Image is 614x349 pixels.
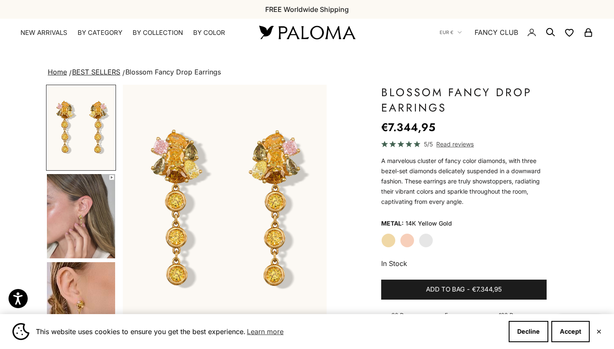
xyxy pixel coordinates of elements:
p: 180 Days Warranty [499,311,547,329]
a: BEST SELLERS [72,68,120,76]
span: 5/5 [424,139,433,149]
span: EUR € [440,29,453,36]
a: 5/5 Read reviews [381,139,547,149]
p: FREE Worldwide Shipping [265,4,349,15]
a: NEW ARRIVALS [20,29,67,37]
nav: Primary navigation [20,29,239,37]
a: Home [48,68,67,76]
span: Blossom Fancy Drop Earrings [125,68,221,76]
button: Decline [509,321,548,342]
h1: Blossom Fancy Drop Earrings [381,85,547,115]
img: #YellowGold #WhiteGold #RoseGold [47,262,115,346]
button: Go to item 5 [46,261,116,347]
sale-price: €7.344,95 [381,119,435,136]
button: Add to bag-€7.344,95 [381,280,547,300]
span: This website uses cookies to ensure you get the best experience. [36,325,502,338]
p: A marvelous cluster of fancy color diamonds, with three bezel-set diamonds delicately suspended i... [381,156,547,207]
span: Add to bag [426,284,465,295]
button: Go to item 4 [46,173,116,259]
img: #YellowGold #RoseGold #WhiteGold [47,174,115,258]
summary: By Category [78,29,122,37]
a: FANCY CLUB [475,27,518,38]
summary: By Color [193,29,225,37]
button: Accept [551,321,590,342]
p: Free Shipping [445,311,481,329]
variant-option-value: 14K Yellow Gold [405,217,452,230]
p: In Stock [381,258,547,269]
span: €7.344,95 [472,284,502,295]
nav: breadcrumbs [46,66,568,78]
div: Item 1 of 13 [123,85,327,336]
button: Go to item 1 [46,85,116,171]
button: Close [596,329,602,334]
span: Read reviews [436,139,474,149]
nav: Secondary navigation [440,19,594,46]
img: #YellowGold [47,86,115,170]
p: 30 Days Return [391,311,431,329]
button: EUR € [440,29,462,36]
summary: By Collection [133,29,183,37]
legend: Metal: [381,217,404,230]
img: Cookie banner [12,323,29,340]
img: #YellowGold [123,85,327,336]
a: Learn more [246,325,285,338]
